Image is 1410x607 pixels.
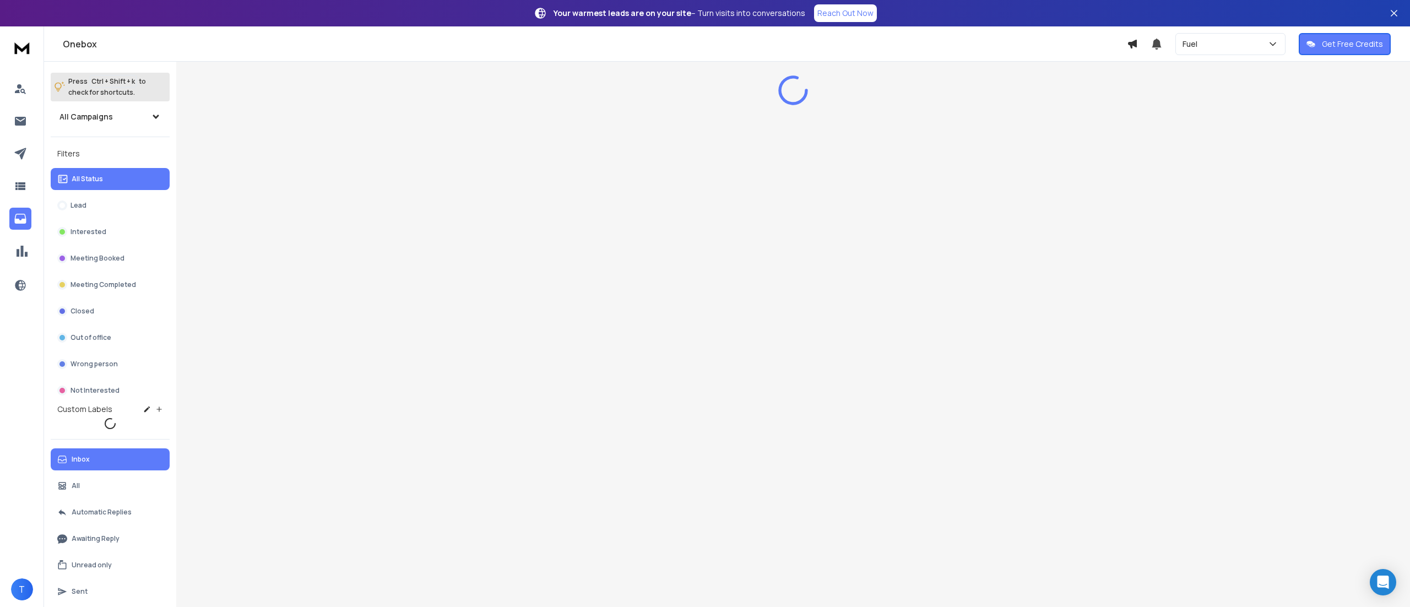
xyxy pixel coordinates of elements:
p: Wrong person [70,360,118,368]
p: Get Free Credits [1322,39,1383,50]
p: Inbox [72,455,90,464]
p: Fuel [1183,39,1202,50]
p: Press to check for shortcuts. [68,76,146,98]
p: Out of office [70,333,111,342]
h3: Custom Labels [57,404,112,415]
button: Unread only [51,554,170,576]
button: Meeting Completed [51,274,170,296]
button: Automatic Replies [51,501,170,523]
button: Wrong person [51,353,170,375]
p: Lead [70,201,86,210]
button: All [51,475,170,497]
button: Sent [51,581,170,603]
p: All [72,481,80,490]
button: Meeting Booked [51,247,170,269]
div: Open Intercom Messenger [1370,569,1396,595]
button: All Campaigns [51,106,170,128]
button: T [11,578,33,600]
strong: Your warmest leads are on your site [554,8,691,18]
p: Sent [72,587,88,596]
p: – Turn visits into conversations [554,8,805,19]
button: Not Interested [51,380,170,402]
a: Reach Out Now [814,4,877,22]
p: Meeting Completed [70,280,136,289]
h3: Filters [51,146,170,161]
button: Get Free Credits [1299,33,1391,55]
p: Closed [70,307,94,316]
p: Not Interested [70,386,120,395]
p: All Status [72,175,103,183]
button: All Status [51,168,170,190]
button: Closed [51,300,170,322]
p: Interested [70,227,106,236]
p: Meeting Booked [70,254,124,263]
button: Out of office [51,327,170,349]
button: Awaiting Reply [51,528,170,550]
p: Automatic Replies [72,508,132,517]
p: Unread only [72,561,112,570]
button: Interested [51,221,170,243]
button: Inbox [51,448,170,470]
h1: All Campaigns [59,111,113,122]
button: Lead [51,194,170,216]
p: Reach Out Now [817,8,874,19]
img: logo [11,37,33,58]
h1: Onebox [63,37,1127,51]
p: Awaiting Reply [72,534,120,543]
span: Ctrl + Shift + k [90,75,137,88]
